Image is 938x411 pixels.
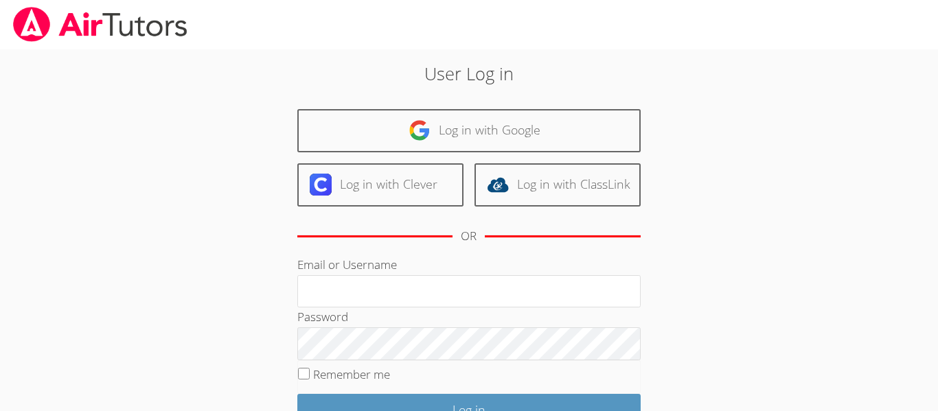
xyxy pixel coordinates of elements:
a: Log in with Clever [297,163,464,207]
h2: User Log in [216,60,722,86]
img: clever-logo-6eab21bc6e7a338710f1a6ff85c0baf02591cd810cc4098c63d3a4b26e2feb20.svg [310,174,332,196]
img: airtutors_banner-c4298cdbf04f3fff15de1276eac7730deb9818008684d7c2e4769d2f7ddbe033.png [12,7,189,42]
div: OR [461,226,477,246]
label: Remember me [313,366,390,382]
label: Password [297,309,348,325]
a: Log in with Google [297,109,641,152]
img: google-logo-50288ca7cdecda66e5e0955fdab243c47b7ad437acaf1139b6f446037453330a.svg [409,119,431,141]
img: classlink-logo-d6bb404cc1216ec64c9a2012d9dc4662098be43eaf13dc465df04b49fa7ab582.svg [487,174,509,196]
label: Email or Username [297,257,397,272]
a: Log in with ClassLink [474,163,641,207]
